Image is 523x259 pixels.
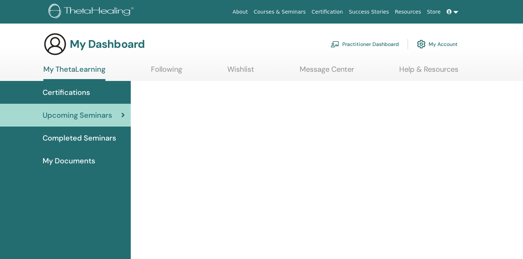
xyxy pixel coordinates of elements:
[43,32,67,56] img: generic-user-icon.jpg
[331,41,339,47] img: chalkboard-teacher.svg
[346,5,392,19] a: Success Stories
[48,4,136,20] img: logo.png
[417,36,458,52] a: My Account
[151,65,182,79] a: Following
[417,38,426,50] img: cog.svg
[424,5,444,19] a: Store
[392,5,424,19] a: Resources
[43,155,95,166] span: My Documents
[70,38,145,51] h3: My Dashboard
[309,5,346,19] a: Certification
[399,65,458,79] a: Help & Resources
[43,87,90,98] span: Certifications
[331,36,399,52] a: Practitioner Dashboard
[43,132,116,143] span: Completed Seminars
[43,110,112,121] span: Upcoming Seminars
[251,5,309,19] a: Courses & Seminars
[230,5,250,19] a: About
[300,65,354,79] a: Message Center
[227,65,254,79] a: Wishlist
[43,65,105,81] a: My ThetaLearning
